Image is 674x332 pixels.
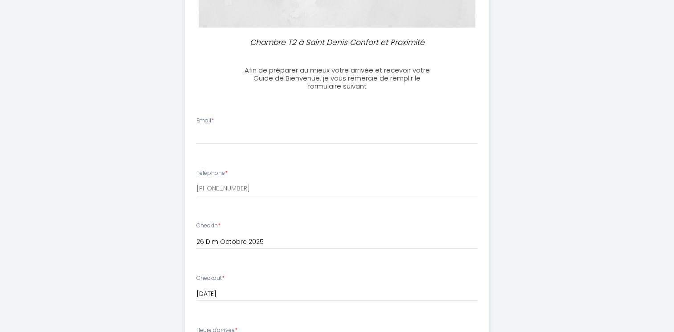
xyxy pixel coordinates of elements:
p: Chambre T2 à Saint Denis Confort et Proximité [242,36,433,49]
label: Checkout [196,274,225,283]
label: Email [196,117,214,125]
h3: Afin de préparer au mieux votre arrivée et recevoir votre Guide de Bienvenue, je vous remercie de... [238,66,436,90]
label: Checkin [196,222,221,230]
label: Téléphone [196,169,228,178]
